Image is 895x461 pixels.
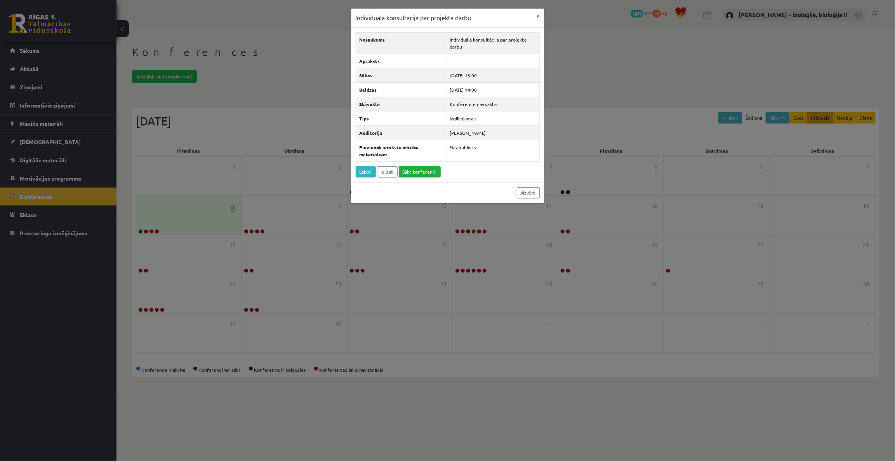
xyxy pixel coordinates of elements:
td: Konference nav sākta [446,97,539,111]
td: Nav publisks [446,140,539,161]
th: Stāvoklis [356,97,446,111]
th: Beidzas [356,82,446,97]
th: Apraksts [356,54,446,68]
button: × [532,9,544,23]
a: Aizvērt [517,187,540,198]
h3: Individuāla konsultācija par projekta darbu [356,13,471,23]
a: Sākt konferenci [399,166,441,177]
th: Auditorija [356,125,446,140]
a: Ielūgt [377,166,398,177]
td: Izglītojamais [446,111,539,125]
td: Individuāla konsultācija par projekta darbu [446,32,539,54]
td: [DATE] 13:00 [446,68,539,82]
td: [PERSON_NAME] [446,125,539,140]
a: Labot [356,166,376,177]
td: [DATE] 14:00 [446,82,539,97]
th: Nosaukums [356,32,446,54]
th: Tips [356,111,446,125]
th: Sākas [356,68,446,82]
th: Pievienot ierakstu mācību materiāliem [356,140,446,161]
